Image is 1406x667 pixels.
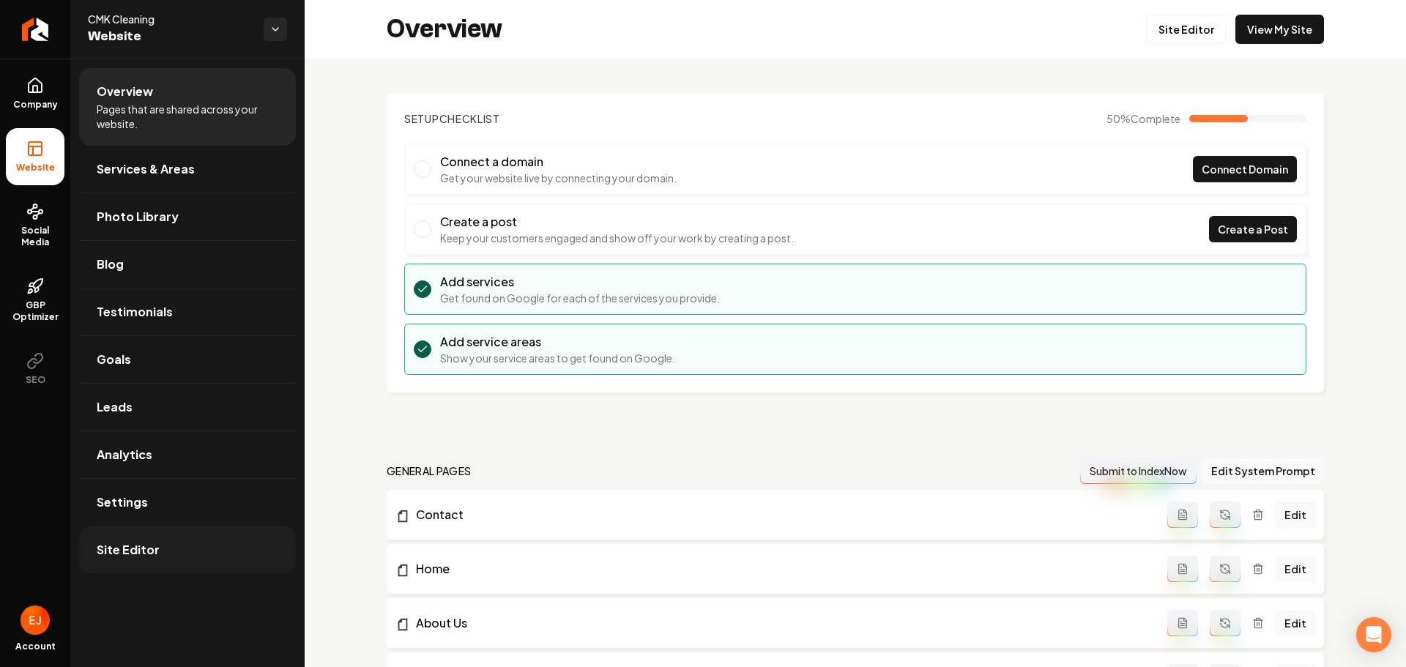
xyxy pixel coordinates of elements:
[21,605,50,635] img: Eduard Joers
[1276,502,1315,528] a: Edit
[6,299,64,323] span: GBP Optimizer
[88,26,252,47] span: Website
[1218,222,1288,237] span: Create a Post
[97,541,160,559] span: Site Editor
[79,193,296,240] a: Photo Library
[79,288,296,335] a: Testimonials
[97,303,173,321] span: Testimonials
[79,146,296,193] a: Services & Areas
[79,526,296,573] a: Site Editor
[97,446,152,463] span: Analytics
[79,431,296,478] a: Analytics
[15,641,56,652] span: Account
[97,256,124,273] span: Blog
[22,18,49,41] img: Rebolt Logo
[1202,458,1324,484] button: Edit System Prompt
[1235,15,1324,44] a: View My Site
[440,333,675,351] h3: Add service areas
[395,506,1167,523] a: Contact
[404,112,439,125] span: Setup
[1202,162,1288,177] span: Connect Domain
[1276,556,1315,582] a: Edit
[20,374,51,386] span: SEO
[6,65,64,122] a: Company
[7,99,64,111] span: Company
[97,493,148,511] span: Settings
[1080,458,1197,484] button: Submit to IndexNow
[404,111,500,126] h2: Checklist
[387,15,502,44] h2: Overview
[6,340,64,398] button: SEO
[1167,610,1198,636] button: Add admin page prompt
[1209,216,1297,242] a: Create a Post
[440,153,677,171] h3: Connect a domain
[440,291,720,305] p: Get found on Google for each of the services you provide.
[1193,156,1297,182] a: Connect Domain
[1146,15,1227,44] a: Site Editor
[1106,111,1180,126] span: 50 %
[440,273,720,291] h3: Add services
[21,605,50,635] button: Open user button
[440,351,675,365] p: Show your service areas to get found on Google.
[440,171,677,185] p: Get your website live by connecting your domain.
[395,560,1167,578] a: Home
[1276,610,1315,636] a: Edit
[97,160,195,178] span: Services & Areas
[79,384,296,431] a: Leads
[97,83,153,100] span: Overview
[1167,502,1198,528] button: Add admin page prompt
[440,231,794,245] p: Keep your customers engaged and show off your work by creating a post.
[387,463,472,478] h2: general pages
[97,351,131,368] span: Goals
[6,191,64,260] a: Social Media
[88,12,252,26] span: CMK Cleaning
[10,162,61,174] span: Website
[79,336,296,383] a: Goals
[1131,112,1180,125] span: Complete
[79,241,296,288] a: Blog
[79,479,296,526] a: Settings
[1167,556,1198,582] button: Add admin page prompt
[6,266,64,335] a: GBP Optimizer
[440,213,794,231] h3: Create a post
[1356,617,1391,652] div: Open Intercom Messenger
[97,398,133,416] span: Leads
[97,102,278,131] span: Pages that are shared across your website.
[395,614,1167,632] a: About Us
[97,208,179,226] span: Photo Library
[6,225,64,248] span: Social Media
